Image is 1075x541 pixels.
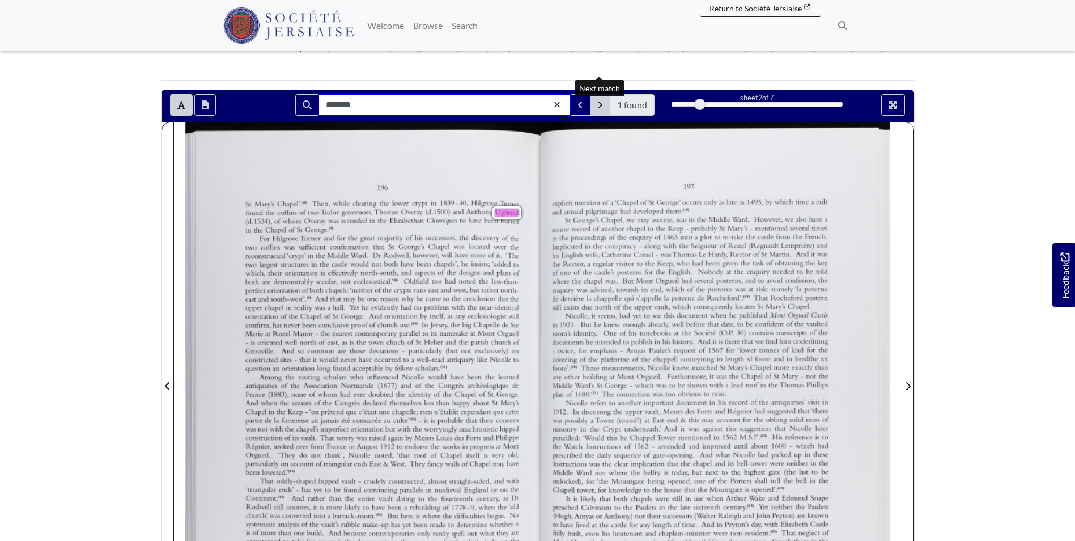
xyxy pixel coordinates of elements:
[691,243,715,250] span: Seigneur
[672,92,843,103] div: sheet of 7
[373,243,382,249] span: that
[265,227,283,234] span: Chapel
[636,277,651,284] span: Mont
[552,209,559,214] span: and
[657,199,706,206] span: [PERSON_NAME]’
[668,269,689,276] span: English.
[739,201,742,205] span: as
[694,277,711,284] span: several
[432,278,439,284] span: too
[726,270,730,274] span: at
[656,277,677,285] span: Orgueil
[750,227,753,231] span: —
[745,277,753,283] span: and
[389,243,393,249] span: St
[775,260,801,267] span: obtaining
[510,235,516,240] span: the
[691,226,714,233] span: probably
[283,217,299,225] span: whom
[805,233,824,239] span: French.
[398,243,447,250] span: [PERSON_NAME]’s
[732,216,774,222] span: [PERSON_NAME].
[769,250,818,257] span: [PERSON_NAME].
[811,224,825,231] span: times
[327,251,346,259] span: Middle
[348,234,355,240] span: the
[761,251,765,257] span: St
[274,217,279,224] span: of
[583,269,590,275] span: the
[560,270,568,276] span: one
[818,277,826,283] span: the
[459,269,478,276] span: designs
[746,269,766,276] span: enquiry
[634,251,649,257] span: Camel
[790,225,807,231] span: several
[734,268,741,274] span: the
[785,217,792,223] span: we
[312,200,327,207] span: Then,
[809,215,820,222] span: have
[434,261,454,268] span: chapels’,
[484,217,495,223] span: been
[655,253,658,257] span: —
[453,208,461,214] span: and
[684,183,692,189] span: 197
[285,269,315,276] span: orientation
[337,234,343,240] span: for
[320,260,327,267] span: the
[380,199,387,205] span: the
[471,261,486,267] span: insists;
[483,269,491,275] span: and
[570,94,590,116] button: Previous Match
[392,199,407,206] span: lower
[697,215,704,222] span: the
[245,252,282,259] span: reconstructed
[668,225,681,232] span: Keep
[572,277,579,284] span: the
[797,269,801,274] span: to
[488,251,498,259] span: ofit.
[471,235,496,242] span: discovery
[277,200,303,208] span: Chapel’.“”
[767,276,781,283] span: avoid
[261,243,278,250] span: cofﬁns
[369,217,373,223] span: in
[816,198,826,205] span: cult
[637,218,647,225] span: may
[552,269,556,276] span: of
[629,234,650,242] span: enquiry
[453,244,462,250] span: was
[363,14,409,37] a: Welcome
[552,226,567,233] span: secure
[785,276,813,284] span: confusion,
[573,217,621,224] span: [PERSON_NAME]’s
[720,242,725,248] span: of
[719,225,723,231] span: St
[372,252,379,259] span: Dr
[811,200,813,204] span: a
[316,252,323,258] span: the
[559,235,566,240] span: the
[806,268,811,274] span: be
[776,233,788,240] span: from
[427,218,453,224] span: C/zrmiiqm’s
[682,199,699,206] span: occurs
[383,251,432,259] span: [PERSON_NAME],
[595,268,611,274] span: castle’s
[304,218,322,225] span: Overay
[747,199,759,205] span: 1495,
[602,198,611,206] span: ofa
[510,244,516,250] span: the
[766,259,771,266] span: of
[728,225,776,232] span: [PERSON_NAME]’s
[299,243,322,250] span: sufficient
[755,223,784,231] span: mentioned
[644,243,658,250] span: along
[601,250,649,257] span: [PERSON_NAME]
[746,233,753,239] span: the
[585,208,615,215] span: pilgrimage
[268,269,281,276] span: their
[377,184,386,190] span: 196
[305,226,364,234] span: [PERSON_NAME]”)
